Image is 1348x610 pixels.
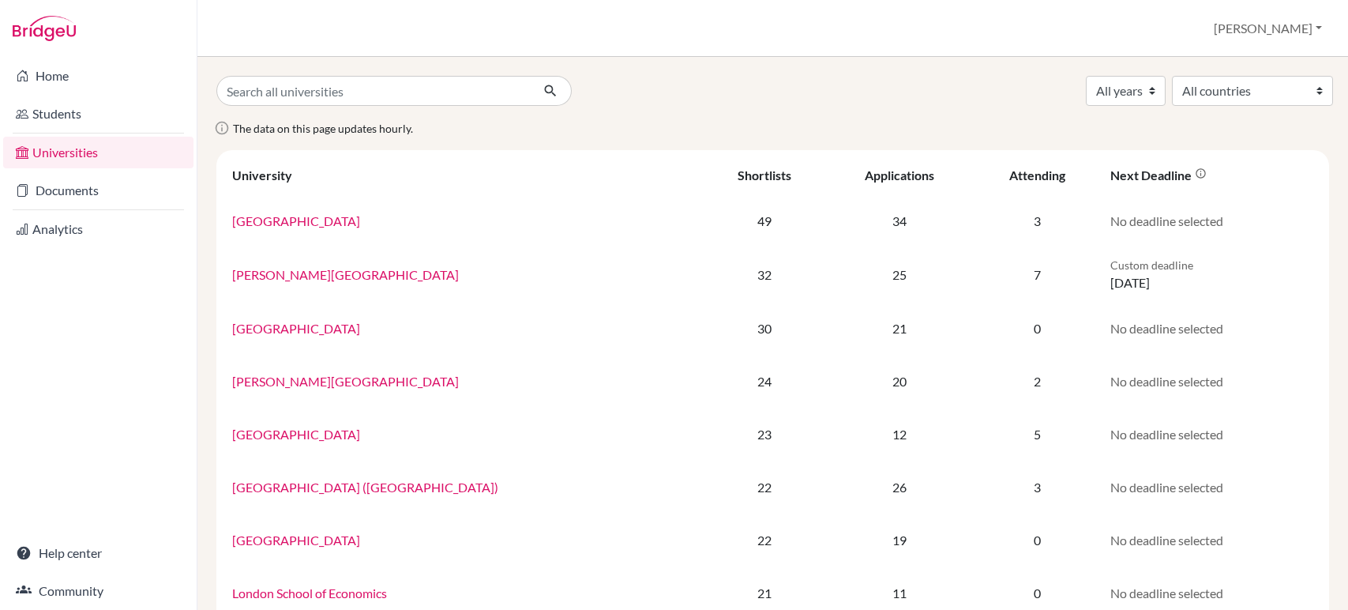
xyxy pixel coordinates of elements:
[1110,533,1223,548] span: No deadline selected
[3,175,193,206] a: Documents
[3,137,193,168] a: Universities
[974,355,1101,408] td: 2
[738,168,791,183] div: Shortlists
[1110,213,1223,228] span: No deadline selected
[3,98,193,130] a: Students
[974,408,1101,461] td: 5
[974,302,1101,355] td: 0
[232,213,360,228] a: [GEOGRAPHIC_DATA]
[233,122,413,135] span: The data on this page updates hourly.
[974,461,1101,514] td: 3
[232,267,459,282] a: [PERSON_NAME][GEOGRAPHIC_DATA]
[1110,257,1313,273] p: Custom deadline
[232,480,498,495] a: [GEOGRAPHIC_DATA] ([GEOGRAPHIC_DATA])
[703,194,825,247] td: 49
[216,76,531,106] input: Search all universities
[703,514,825,567] td: 22
[825,514,974,567] td: 19
[703,247,825,302] td: 32
[3,537,193,569] a: Help center
[232,374,459,389] a: [PERSON_NAME][GEOGRAPHIC_DATA]
[825,194,974,247] td: 34
[1101,247,1323,302] td: [DATE]
[825,461,974,514] td: 26
[1110,321,1223,336] span: No deadline selected
[703,302,825,355] td: 30
[703,461,825,514] td: 22
[974,194,1101,247] td: 3
[1110,480,1223,495] span: No deadline selected
[1110,586,1223,601] span: No deadline selected
[825,355,974,408] td: 20
[232,321,360,336] a: [GEOGRAPHIC_DATA]
[13,16,76,41] img: Bridge-U
[3,60,193,92] a: Home
[232,586,387,601] a: London School of Economics
[703,408,825,461] td: 23
[1110,374,1223,389] span: No deadline selected
[232,533,360,548] a: [GEOGRAPHIC_DATA]
[825,408,974,461] td: 12
[974,514,1101,567] td: 0
[703,355,825,408] td: 24
[3,575,193,607] a: Community
[1110,168,1207,183] div: Next deadline
[232,427,360,442] a: [GEOGRAPHIC_DATA]
[3,213,193,245] a: Analytics
[865,168,934,183] div: Applications
[1110,427,1223,442] span: No deadline selected
[974,247,1101,302] td: 7
[1009,168,1065,183] div: Attending
[825,247,974,302] td: 25
[223,156,703,194] th: University
[825,302,974,355] td: 21
[1207,13,1329,43] button: [PERSON_NAME]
